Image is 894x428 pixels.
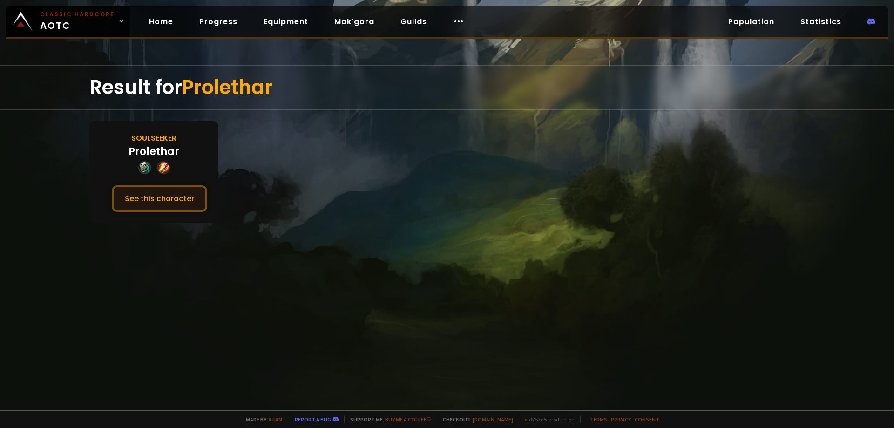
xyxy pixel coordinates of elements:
a: Report a bug [295,416,331,423]
a: Terms [590,416,607,423]
a: Privacy [611,416,631,423]
div: Prolethar [129,144,179,159]
div: Result for [89,66,805,109]
span: Support me, [344,416,431,423]
a: a fan [268,416,282,423]
span: v. d752d5 - production [519,416,575,423]
button: See this character [112,185,207,212]
small: Classic Hardcore [40,10,115,19]
span: Made by [240,416,282,423]
div: Soulseeker [131,132,176,144]
a: Population [721,12,782,31]
a: [DOMAIN_NAME] [473,416,513,423]
a: Mak'gora [327,12,382,31]
a: Home [142,12,181,31]
a: Buy me a coffee [385,416,431,423]
a: Equipment [256,12,316,31]
a: Guilds [393,12,434,31]
span: AOTC [40,10,115,33]
span: Checkout [437,416,513,423]
a: Statistics [793,12,849,31]
span: Prolethar [182,74,272,101]
a: Classic HardcoreAOTC [6,6,130,37]
a: Consent [635,416,659,423]
a: Progress [192,12,245,31]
